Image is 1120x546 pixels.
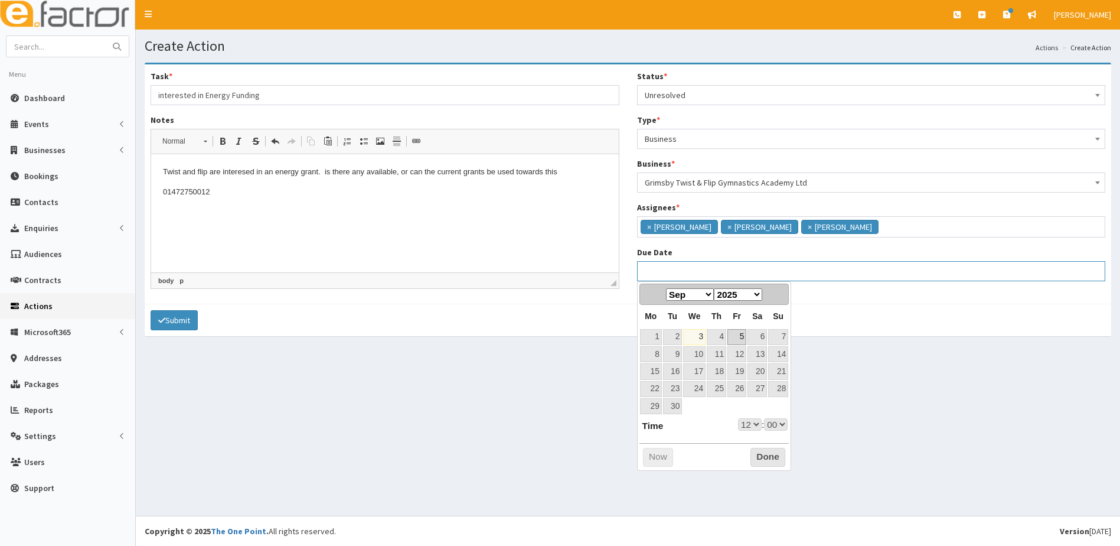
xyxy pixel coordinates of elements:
[663,346,682,362] a: 9
[24,197,58,207] span: Contacts
[733,311,741,321] span: Friday
[768,329,788,345] a: 7
[645,131,1098,147] span: Business
[1059,43,1111,53] li: Create Action
[663,329,682,345] a: 2
[727,329,746,345] a: 5
[640,363,662,379] a: 15
[641,220,718,234] li: Catherine Espin
[640,398,662,414] a: 29
[24,457,45,467] span: Users
[24,379,59,389] span: Packages
[747,329,767,345] a: 6
[747,346,767,362] a: 13
[151,310,198,330] button: Submit
[707,381,726,397] a: 25
[24,431,56,441] span: Settings
[768,381,788,397] a: 28
[388,134,405,149] a: Insert Horizontal Line
[647,221,651,233] span: ×
[24,405,53,415] span: Reports
[214,134,231,149] a: Bold (Ctrl+B)
[637,158,675,170] label: Business
[643,448,673,467] button: Now
[721,220,798,234] li: Gina Waterhouse
[683,381,706,397] a: 24
[727,363,746,379] a: 19
[145,526,269,537] strong: Copyright © 2025 .
[808,221,812,233] span: ×
[151,114,174,126] label: Notes
[801,220,879,234] li: Paul Slade
[640,381,662,397] a: 22
[145,38,1111,54] h1: Create Action
[747,363,767,379] a: 20
[637,114,660,126] label: Type
[640,346,662,362] a: 8
[24,93,65,103] span: Dashboard
[707,346,726,362] a: 11
[637,246,672,258] label: Due Date
[774,289,783,298] span: Next
[283,134,300,149] a: Redo (Ctrl+Y)
[641,285,658,302] a: Prev
[1060,526,1089,537] b: Version
[711,311,721,321] span: Thursday
[683,346,706,362] a: 10
[6,36,106,57] input: Search...
[24,119,49,129] span: Events
[24,483,54,493] span: Support
[24,249,62,259] span: Audiences
[688,311,701,321] span: Wednesday
[24,275,61,285] span: Contracts
[355,134,372,149] a: Insert/Remove Bulleted List
[303,134,319,149] a: Copy (Ctrl+C)
[247,134,264,149] a: Strike Through
[645,87,1098,103] span: Unresolved
[24,353,62,363] span: Addresses
[683,363,706,379] a: 17
[339,134,355,149] a: Insert/Remove Numbered List
[727,221,732,233] span: ×
[231,134,247,149] a: Italic (Ctrl+I)
[637,173,1106,193] span: Grimsby Twist & Flip Gymnastics Academy Ltd
[683,329,706,345] a: 3
[24,301,53,311] span: Actions
[707,329,726,345] a: 4
[156,275,176,286] a: body element
[372,134,388,149] a: Image
[637,85,1106,105] span: Unresolved
[1036,43,1058,53] a: Actions
[645,174,1098,191] span: Grimsby Twist & Flip Gymnastics Academy Ltd
[727,346,746,362] a: 12
[408,134,425,149] a: Link (Ctrl+L)
[663,398,682,414] a: 30
[151,154,619,272] iframe: Rich Text Editor, notes
[156,133,213,149] a: Normal
[639,418,664,433] dt: Time
[752,311,762,321] span: Saturday
[24,145,66,155] span: Businesses
[637,129,1106,149] span: Business
[177,275,186,286] a: p element
[750,448,785,467] button: Done
[1054,9,1111,20] span: [PERSON_NAME]
[773,311,783,321] span: Sunday
[747,381,767,397] a: 27
[156,134,198,149] span: Normal
[640,329,662,345] a: 1
[768,346,788,362] a: 14
[663,363,682,379] a: 16
[151,70,172,82] label: Task
[24,223,58,233] span: Enquiries
[637,201,680,213] label: Assignees
[727,381,746,397] a: 26
[645,311,657,321] span: Monday
[663,381,682,397] a: 23
[637,70,667,82] label: Status
[771,285,788,302] a: Next
[707,363,726,379] a: 18
[610,280,616,286] span: Drag to resize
